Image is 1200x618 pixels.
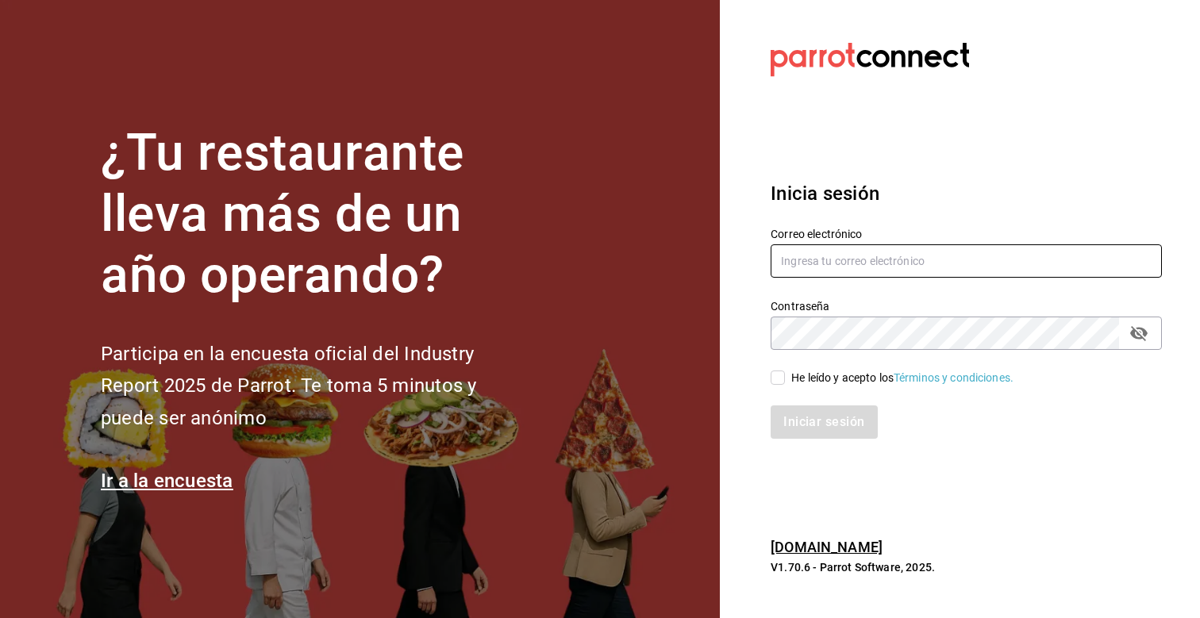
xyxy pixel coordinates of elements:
a: [DOMAIN_NAME] [771,539,883,555]
h1: ¿Tu restaurante lleva más de un año operando? [101,123,529,305]
h2: Participa en la encuesta oficial del Industry Report 2025 de Parrot. Te toma 5 minutos y puede se... [101,338,529,435]
a: Términos y condiciones. [894,371,1013,384]
a: Ir a la encuesta [101,470,233,492]
h3: Inicia sesión [771,179,1162,208]
input: Ingresa tu correo electrónico [771,244,1162,278]
div: He leído y acepto los [791,370,1013,386]
label: Correo electrónico [771,228,1162,240]
label: Contraseña [771,301,1162,312]
p: V1.70.6 - Parrot Software, 2025. [771,559,1162,575]
button: passwordField [1125,320,1152,347]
